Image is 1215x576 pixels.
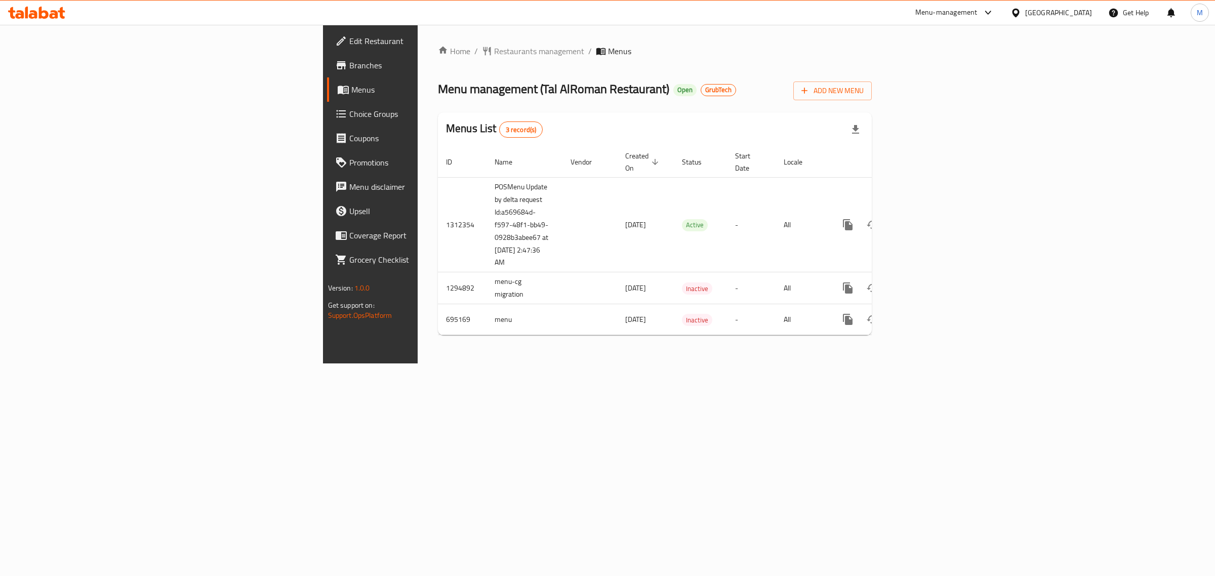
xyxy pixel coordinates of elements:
[327,77,526,102] a: Menus
[349,59,518,71] span: Branches
[482,45,584,57] a: Restaurants management
[625,281,646,295] span: [DATE]
[327,223,526,248] a: Coverage Report
[843,117,868,142] div: Export file
[327,126,526,150] a: Coupons
[608,45,631,57] span: Menus
[349,156,518,169] span: Promotions
[860,276,884,300] button: Change Status
[836,213,860,237] button: more
[438,147,941,336] table: enhanced table
[327,102,526,126] a: Choice Groups
[349,132,518,144] span: Coupons
[327,175,526,199] a: Menu disclaimer
[776,272,828,304] td: All
[701,86,736,94] span: GrubTech
[327,199,526,223] a: Upsell
[735,150,763,174] span: Start Date
[793,81,872,100] button: Add New Menu
[446,121,543,138] h2: Menus List
[328,309,392,322] a: Support.OpsPlatform
[625,150,662,174] span: Created On
[727,272,776,304] td: -
[727,177,776,272] td: -
[438,77,669,100] span: Menu management ( Tal AlRoman Restaurant )
[349,108,518,120] span: Choice Groups
[1025,7,1092,18] div: [GEOGRAPHIC_DATA]
[327,248,526,272] a: Grocery Checklist
[828,147,941,178] th: Actions
[682,314,712,326] span: Inactive
[784,156,816,168] span: Locale
[571,156,605,168] span: Vendor
[349,205,518,217] span: Upsell
[682,219,708,231] span: Active
[351,84,518,96] span: Menus
[328,281,353,295] span: Version:
[625,218,646,231] span: [DATE]
[349,254,518,266] span: Grocery Checklist
[860,213,884,237] button: Change Status
[776,304,828,335] td: All
[625,313,646,326] span: [DATE]
[776,177,828,272] td: All
[1197,7,1203,18] span: M
[328,299,375,312] span: Get support on:
[438,45,872,57] nav: breadcrumb
[836,276,860,300] button: more
[327,29,526,53] a: Edit Restaurant
[494,45,584,57] span: Restaurants management
[495,156,525,168] span: Name
[349,181,518,193] span: Menu disclaimer
[349,35,518,47] span: Edit Restaurant
[801,85,864,97] span: Add New Menu
[327,53,526,77] a: Branches
[446,156,465,168] span: ID
[673,86,697,94] span: Open
[915,7,978,19] div: Menu-management
[682,156,715,168] span: Status
[499,121,543,138] div: Total records count
[860,307,884,332] button: Change Status
[500,125,543,135] span: 3 record(s)
[836,307,860,332] button: more
[327,150,526,175] a: Promotions
[354,281,370,295] span: 1.0.0
[588,45,592,57] li: /
[349,229,518,241] span: Coverage Report
[682,283,712,295] span: Inactive
[673,84,697,96] div: Open
[727,304,776,335] td: -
